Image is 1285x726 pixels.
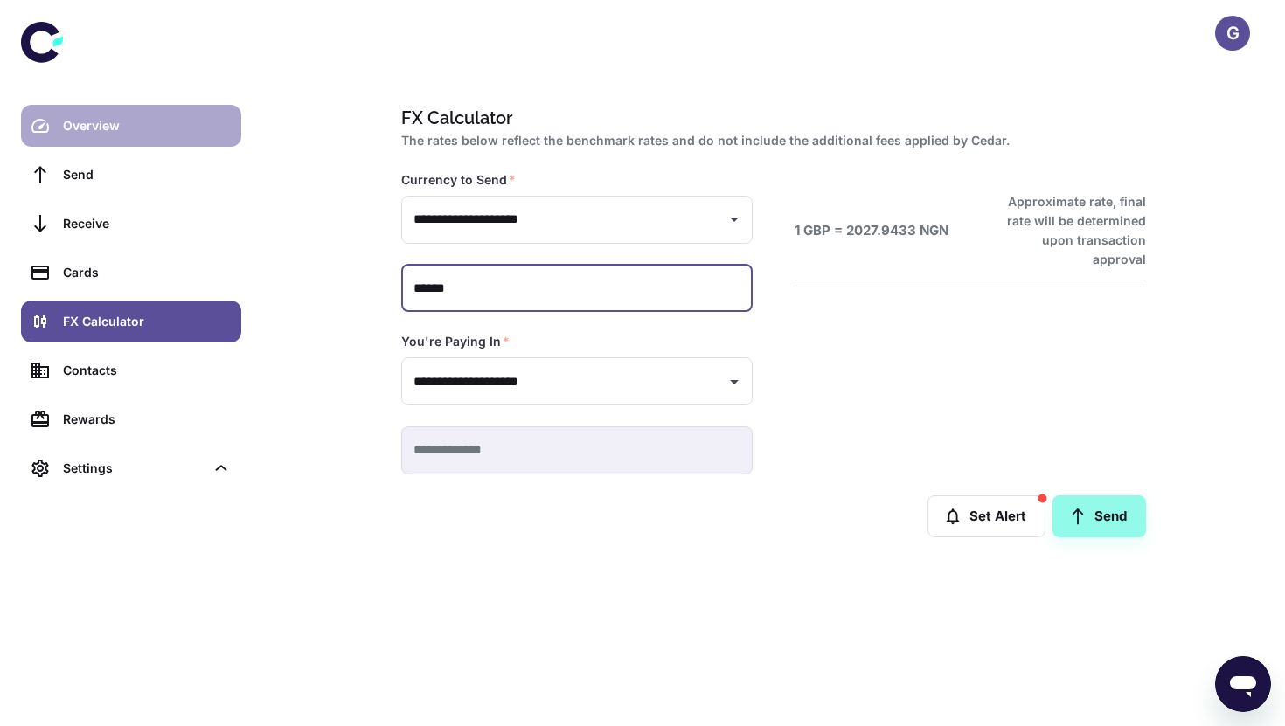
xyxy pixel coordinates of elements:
a: Cards [21,252,241,294]
button: Open [722,370,747,394]
h6: 1 GBP = 2027.9433 NGN [795,221,948,241]
label: Currency to Send [401,171,516,189]
div: Rewards [63,410,231,429]
button: Set Alert [927,495,1045,537]
iframe: Button to launch messaging window [1215,656,1271,712]
button: G [1215,16,1250,51]
div: Overview [63,116,231,135]
a: Send [21,154,241,196]
div: Contacts [63,361,231,380]
div: Send [63,165,231,184]
div: Receive [63,214,231,233]
a: Rewards [21,398,241,440]
div: Cards [63,263,231,282]
h1: FX Calculator [401,105,1139,131]
a: Contacts [21,349,241,391]
a: Overview [21,105,241,147]
h6: Approximate rate, final rate will be determined upon transaction approval [988,192,1146,269]
div: Settings [21,447,241,489]
button: Open [722,207,747,232]
a: Send [1052,495,1146,537]
div: FX Calculator [63,312,231,331]
div: Settings [63,459,205,478]
a: FX Calculator [21,301,241,342]
label: You're Paying In [401,333,510,350]
a: Receive [21,203,241,245]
